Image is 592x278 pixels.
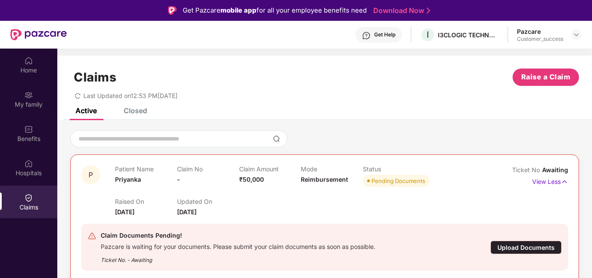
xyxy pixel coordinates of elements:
[512,166,542,173] span: Ticket No
[75,92,81,99] span: redo
[374,31,395,38] div: Get Help
[101,230,375,241] div: Claim Documents Pending!
[83,92,178,99] span: Last Updated on 12:53 PM[DATE]
[532,175,568,186] p: View Less
[24,193,33,202] img: svg+xml;base64,PHN2ZyBpZD0iQ2xhaW0iIHhtbG5zPSJodHRwOi8vd3d3LnczLm9yZy8yMDAwL3N2ZyIgd2lkdGg9IjIwIi...
[89,171,93,179] span: P
[101,251,375,264] div: Ticket No. - Awaiting
[239,176,264,183] span: ₹50,000
[573,31,580,38] img: svg+xml;base64,PHN2ZyBpZD0iRHJvcGRvd24tMzJ4MzIiIHhtbG5zPSJodHRwOi8vd3d3LnczLm9yZy8yMDAwL3N2ZyIgd2...
[521,72,571,82] span: Raise a Claim
[301,176,348,183] span: Reimbursement
[220,6,257,14] strong: mobile app
[542,166,568,173] span: Awaiting
[517,27,563,36] div: Pazcare
[177,165,239,173] p: Claim No
[74,70,116,85] h1: Claims
[239,165,301,173] p: Claim Amount
[427,6,430,15] img: Stroke
[373,6,428,15] a: Download Now
[24,159,33,168] img: svg+xml;base64,PHN2ZyBpZD0iSG9zcGl0YWxzIiB4bWxucz0iaHR0cDovL3d3dy53My5vcmcvMjAwMC9zdmciIHdpZHRoPS...
[101,241,375,251] div: Pazcare is waiting for your documents. Please submit your claim documents as soon as possible.
[301,165,363,173] p: Mode
[490,241,562,254] div: Upload Documents
[168,6,177,15] img: Logo
[183,5,367,16] div: Get Pazcare for all your employee benefits need
[115,176,141,183] span: Priyanka
[561,177,568,186] img: svg+xml;base64,PHN2ZyB4bWxucz0iaHR0cDovL3d3dy53My5vcmcvMjAwMC9zdmciIHdpZHRoPSIxNyIgaGVpZ2h0PSIxNy...
[427,29,429,40] span: I
[273,135,280,142] img: svg+xml;base64,PHN2ZyBpZD0iU2VhcmNoLTMyeDMyIiB4bWxucz0iaHR0cDovL3d3dy53My5vcmcvMjAwMC9zdmciIHdpZH...
[177,198,239,205] p: Updated On
[177,176,180,183] span: -
[115,198,177,205] p: Raised On
[115,208,135,216] span: [DATE]
[177,208,197,216] span: [DATE]
[372,177,425,185] div: Pending Documents
[438,31,499,39] div: I3CLOGIC TECHNOLOGIES PRIVATE LIMITED
[10,29,67,40] img: New Pazcare Logo
[76,106,97,115] div: Active
[124,106,147,115] div: Closed
[115,165,177,173] p: Patient Name
[517,36,563,43] div: Customer_success
[513,69,579,86] button: Raise a Claim
[88,232,96,240] img: svg+xml;base64,PHN2ZyB4bWxucz0iaHR0cDovL3d3dy53My5vcmcvMjAwMC9zdmciIHdpZHRoPSIyNCIgaGVpZ2h0PSIyNC...
[24,91,33,99] img: svg+xml;base64,PHN2ZyB3aWR0aD0iMjAiIGhlaWdodD0iMjAiIHZpZXdCb3g9IjAgMCAyMCAyMCIgZmlsbD0ibm9uZSIgeG...
[362,31,371,40] img: svg+xml;base64,PHN2ZyBpZD0iSGVscC0zMngzMiIgeG1sbnM9Imh0dHA6Ly93d3cudzMub3JnLzIwMDAvc3ZnIiB3aWR0aD...
[24,56,33,65] img: svg+xml;base64,PHN2ZyBpZD0iSG9tZSIgeG1sbnM9Imh0dHA6Ly93d3cudzMub3JnLzIwMDAvc3ZnIiB3aWR0aD0iMjAiIG...
[24,125,33,134] img: svg+xml;base64,PHN2ZyBpZD0iQmVuZWZpdHMiIHhtbG5zPSJodHRwOi8vd3d3LnczLm9yZy8yMDAwL3N2ZyIgd2lkdGg9Ij...
[363,165,425,173] p: Status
